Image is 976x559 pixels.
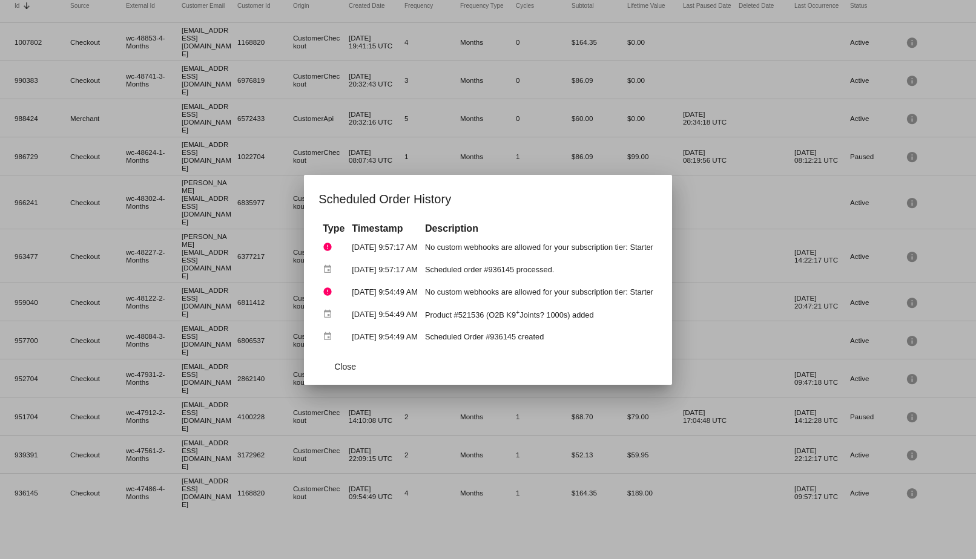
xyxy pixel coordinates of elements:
td: Scheduled order #936145 processed. [422,259,656,280]
mat-icon: error [323,283,337,301]
mat-icon: error [323,238,337,257]
th: Timestamp [349,222,421,235]
mat-icon: event [323,327,337,346]
td: Product #521536 (O2B K9 Joints? 1000s) added [422,304,656,325]
td: No custom webhooks are allowed for your subscription tier: Starter [422,237,656,258]
mat-icon: event [323,260,337,279]
span: Close [334,362,356,371]
mat-icon: event [323,305,337,324]
td: [DATE] 9:57:17 AM [349,259,421,280]
th: Description [422,222,656,235]
td: Scheduled Order #936145 created [422,326,656,347]
td: [DATE] 9:54:49 AM [349,326,421,347]
td: No custom webhooks are allowed for your subscription tier: Starter [422,281,656,302]
th: Type [320,222,348,235]
td: [DATE] 9:57:17 AM [349,237,421,258]
td: [DATE] 9:54:49 AM [349,281,421,302]
td: [DATE] 9:54:49 AM [349,304,421,325]
sup: + [516,309,519,316]
button: Close dialog [318,356,372,378]
h1: Scheduled Order History [318,189,658,209]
